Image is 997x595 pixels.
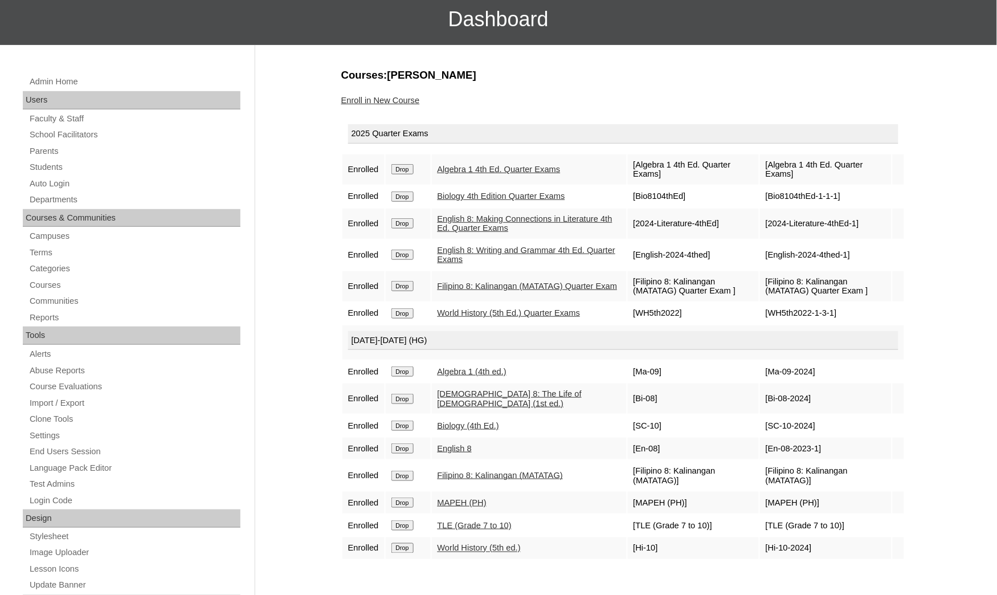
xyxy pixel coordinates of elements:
a: English 8 [438,444,472,453]
input: Drop [391,308,414,319]
td: [Bio8104thEd] [628,186,759,207]
a: Communities [28,294,240,308]
input: Drop [391,421,414,431]
td: [SC-10] [628,415,759,437]
a: [DEMOGRAPHIC_DATA] 8: The Life of [DEMOGRAPHIC_DATA] (1st ed.) [438,389,582,408]
td: [English-2024-4thed] [628,240,759,270]
div: Users [23,91,240,109]
div: [DATE]-[DATE] (HG) [348,331,898,351]
a: Alerts [28,347,240,361]
div: Design [23,510,240,528]
input: Drop [391,543,414,553]
td: Enrolled [342,492,385,514]
a: Enroll in New Course [341,96,420,105]
a: Login Code [28,494,240,508]
div: Tools [23,327,240,345]
td: [Bio8104thEd-1-1-1] [760,186,892,207]
a: Stylesheet [28,530,240,544]
td: Enrolled [342,438,385,459]
a: MAPEH (PH) [438,498,487,507]
td: [Filipino 8: Kalinangan (MATATAG) Quarter Exam ] [760,271,892,301]
a: Settings [28,429,240,443]
td: Enrolled [342,515,385,536]
a: Biology (4th Ed.) [438,421,499,430]
td: [MAPEH (PH)] [760,492,892,514]
a: Clone Tools [28,412,240,426]
td: Enrolled [342,415,385,437]
td: Enrolled [342,271,385,301]
a: End Users Session [28,445,240,459]
td: [TLE (Grade 7 to 10)] [628,515,759,536]
td: [Ma-09-2024] [760,361,892,382]
td: Enrolled [342,186,385,207]
input: Drop [391,164,414,174]
td: [Filipino 8: Kalinangan (MATATAG) Quarter Exam ] [628,271,759,301]
a: Parents [28,144,240,158]
td: [Bi-08-2024] [760,384,892,414]
td: [English-2024-4thed-1] [760,240,892,270]
div: 2025 Quarter Exams [348,124,898,144]
input: Drop [391,250,414,260]
td: Enrolled [342,460,385,491]
a: World History (5th ed.) [438,544,521,553]
a: Students [28,160,240,174]
a: Filipino 8: Kalinangan (MATATAG) Quarter Exam [438,282,618,291]
a: Course Evaluations [28,380,240,394]
td: [Bi-08] [628,384,759,414]
td: [Algebra 1 4th Ed. Quarter Exams] [628,154,759,185]
td: [MAPEH (PH)] [628,492,759,514]
td: [Algebra 1 4th Ed. Quarter Exams] [760,154,892,185]
input: Drop [391,281,414,291]
td: Enrolled [342,154,385,185]
td: [En-08] [628,438,759,459]
a: Import / Export [28,396,240,410]
a: Biology 4th Edition Quarter Exams [438,191,565,201]
a: TLE (Grade 7 to 10) [438,521,512,530]
input: Drop [391,366,414,377]
input: Drop [391,218,414,229]
td: [WH5th2022-1-3-1] [760,303,892,324]
td: [Filipino 8: Kalinangan (MATATAG)] [628,460,759,491]
td: [Hi-10-2024] [760,537,892,559]
td: [SC-10-2024] [760,415,892,437]
td: [2024-Literature-4thEd] [628,209,759,239]
a: Lesson Icons [28,563,240,577]
a: Faculty & Staff [28,112,240,126]
a: Admin Home [28,75,240,89]
td: Enrolled [342,303,385,324]
input: Drop [391,520,414,531]
a: Terms [28,246,240,260]
a: Departments [28,193,240,207]
h3: Courses:[PERSON_NAME] [341,68,905,83]
input: Drop [391,471,414,481]
a: Reports [28,311,240,325]
td: [Filipino 8: Kalinangan (MATATAG)] [760,460,892,491]
a: Algebra 1 (4th ed.) [438,367,506,376]
a: Update Banner [28,578,240,593]
td: [2024-Literature-4thEd-1] [760,209,892,239]
a: Abuse Reports [28,364,240,378]
td: Enrolled [342,240,385,270]
a: Courses [28,278,240,292]
td: Enrolled [342,361,385,382]
a: Test Admins [28,477,240,491]
a: Algebra 1 4th Ed. Quarter Exams [438,165,561,174]
input: Drop [391,443,414,454]
td: [WH5th2022] [628,303,759,324]
input: Drop [391,191,414,202]
td: Enrolled [342,209,385,239]
td: [En-08-2023-1] [760,438,892,459]
a: Campuses [28,229,240,243]
a: School Facilitators [28,128,240,142]
input: Drop [391,394,414,404]
a: English 8: Making Connections in Literature 4th Ed. Quarter Exams [438,214,612,233]
td: Enrolled [342,384,385,414]
td: [Hi-10] [628,537,759,559]
a: Categories [28,262,240,276]
a: Language Pack Editor [28,461,240,475]
a: Filipino 8: Kalinangan (MATATAG) [438,471,563,480]
td: Enrolled [342,537,385,559]
a: World History (5th Ed.) Quarter Exams [438,308,581,317]
td: [Ma-09] [628,361,759,382]
a: Image Uploader [28,546,240,560]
